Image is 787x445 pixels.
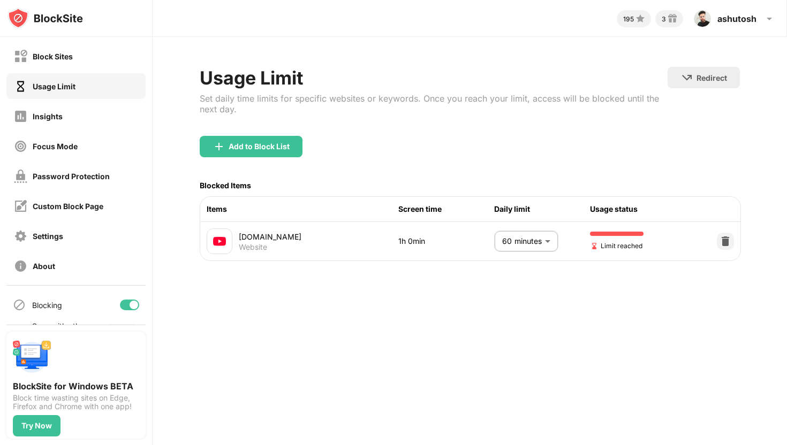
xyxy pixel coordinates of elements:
[13,298,26,311] img: blocking-icon.svg
[13,324,26,337] img: sync-icon.svg
[229,142,290,151] div: Add to Block List
[33,142,78,151] div: Focus Mode
[213,235,226,248] img: favicons
[14,50,27,63] img: block-off.svg
[33,112,63,121] div: Insights
[623,15,634,23] div: 195
[33,52,73,61] div: Block Sites
[590,241,642,251] span: Limit reached
[21,421,52,430] div: Try Now
[398,235,494,247] div: 1h 0min
[207,203,398,215] div: Items
[33,232,63,241] div: Settings
[200,67,668,89] div: Usage Limit
[33,262,55,271] div: About
[239,242,267,252] div: Website
[662,15,666,23] div: 3
[590,242,599,250] img: hourglass-end.svg
[14,140,27,153] img: focus-off.svg
[14,80,27,93] img: time-usage-on.svg
[14,259,27,273] img: about-off.svg
[494,203,590,215] div: Daily limit
[239,231,398,242] div: [DOMAIN_NAME]
[717,13,756,24] div: ashutosh
[14,229,27,243] img: settings-off.svg
[13,381,139,392] div: BlockSite for Windows BETA
[33,172,110,181] div: Password Protection
[13,338,51,377] img: push-desktop.svg
[502,235,541,247] p: 60 minutes
[13,394,139,411] div: Block time wasting sites on Edge, Firefox and Chrome with one app!
[14,170,27,183] img: password-protection-off.svg
[14,110,27,123] img: insights-off.svg
[694,10,711,27] img: ACg8ocJDfsO4HDLUXMWKJgMeZOOlN33H7BmHtrWeRqkiGjgX6_r0q2hU=s96-c
[33,202,103,211] div: Custom Block Page
[32,301,62,310] div: Blocking
[398,203,494,215] div: Screen time
[634,12,647,25] img: points-small.svg
[200,181,251,190] div: Blocked Items
[32,321,87,340] div: Sync with other devices
[666,12,679,25] img: reward-small.svg
[7,7,83,29] img: logo-blocksite.svg
[33,82,75,91] div: Usage Limit
[697,73,727,82] div: Redirect
[590,203,686,215] div: Usage status
[14,200,27,213] img: customize-block-page-off.svg
[200,93,668,114] div: Set daily time limits for specific websites or keywords. Once you reach your limit, access will b...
